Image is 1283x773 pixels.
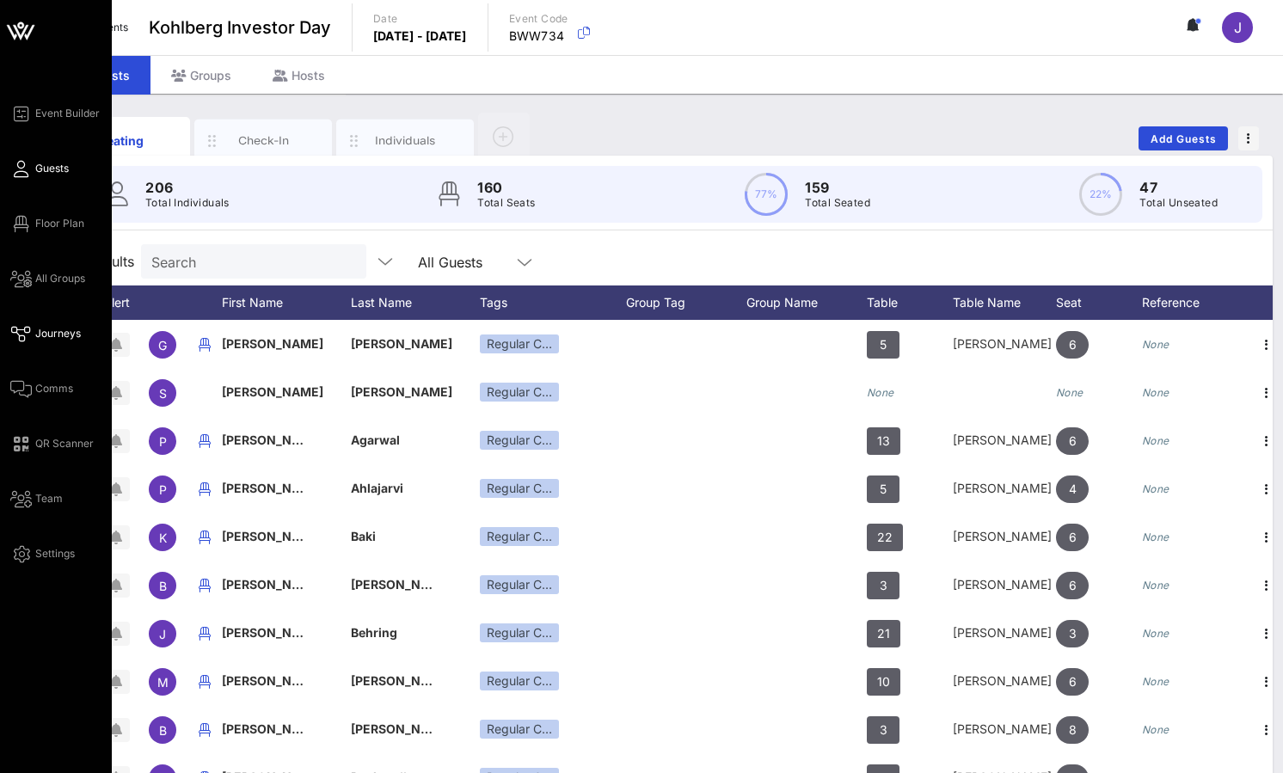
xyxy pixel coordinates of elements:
[222,529,323,543] span: [PERSON_NAME]
[1056,285,1142,320] div: Seat
[225,132,302,149] div: Check-In
[480,431,559,450] div: Regular C…
[252,56,346,95] div: Hosts
[145,194,230,212] p: Total Individuals
[1142,386,1169,399] i: None
[880,716,887,744] span: 3
[1139,177,1218,198] p: 47
[877,668,890,696] span: 10
[373,28,467,45] p: [DATE] - [DATE]
[222,673,323,688] span: [PERSON_NAME]
[953,705,1056,753] div: [PERSON_NAME]
[509,10,568,28] p: Event Code
[10,488,63,509] a: Team
[1222,12,1253,43] div: J
[35,216,84,231] span: Floor Plan
[1142,338,1169,351] i: None
[159,386,167,401] span: S
[1069,572,1077,599] span: 6
[877,620,890,647] span: 21
[1142,531,1169,543] i: None
[351,336,452,351] span: [PERSON_NAME]
[222,336,323,351] span: [PERSON_NAME]
[1069,475,1077,503] span: 4
[10,103,100,124] a: Event Builder
[150,56,252,95] div: Groups
[953,285,1056,320] div: Table Name
[1069,668,1077,696] span: 6
[367,132,444,149] div: Individuals
[10,323,81,344] a: Journeys
[35,381,73,396] span: Comms
[10,378,73,399] a: Comms
[149,15,331,40] span: Kohlberg Investor Day
[1142,285,1245,320] div: Reference
[805,177,870,198] p: 159
[953,464,1056,512] div: [PERSON_NAME]
[1142,579,1169,592] i: None
[35,436,94,451] span: QR Scanner
[1142,675,1169,688] i: None
[1069,331,1077,359] span: 6
[867,386,894,399] i: None
[509,28,568,45] p: BWW734
[351,721,452,736] span: [PERSON_NAME]
[867,285,953,320] div: Table
[222,481,323,495] span: [PERSON_NAME]
[373,10,467,28] p: Date
[1069,716,1077,744] span: 8
[418,255,482,270] div: All Guests
[480,672,559,690] div: Regular C…
[351,285,480,320] div: Last Name
[1069,620,1077,647] span: 3
[877,427,890,455] span: 13
[408,244,545,279] div: All Guests
[222,285,351,320] div: First Name
[1234,19,1242,36] span: J
[480,575,559,594] div: Regular C…
[95,285,138,320] div: Alert
[159,579,167,593] span: B
[805,194,870,212] p: Total Seated
[10,433,94,454] a: QR Scanner
[953,609,1056,657] div: [PERSON_NAME]
[222,384,323,399] span: [PERSON_NAME]
[159,531,167,545] span: K
[35,161,69,176] span: Guests
[626,285,746,320] div: Group Tag
[83,132,160,150] div: Seating
[159,723,167,738] span: B
[1142,482,1169,495] i: None
[159,434,167,449] span: P
[35,546,75,561] span: Settings
[877,524,893,551] span: 22
[953,416,1056,464] div: [PERSON_NAME]
[480,334,559,353] div: Regular C…
[351,481,403,495] span: Ahlajarvi
[1150,132,1218,145] span: Add Guests
[880,572,887,599] span: 3
[145,177,230,198] p: 206
[480,479,559,498] div: Regular C…
[222,625,323,640] span: [PERSON_NAME]
[1139,194,1218,212] p: Total Unseated
[35,106,100,121] span: Event Builder
[1069,427,1077,455] span: 6
[351,577,452,592] span: [PERSON_NAME]
[480,720,559,739] div: Regular C…
[35,491,63,506] span: Team
[351,673,452,688] span: [PERSON_NAME]
[1142,627,1169,640] i: None
[351,529,376,543] span: Baki
[10,158,69,179] a: Guests
[351,384,452,399] span: [PERSON_NAME]
[157,675,169,690] span: M
[880,331,887,359] span: 5
[10,213,84,234] a: Floor Plan
[953,512,1056,561] div: [PERSON_NAME]
[159,627,166,641] span: J
[351,433,400,447] span: Agarwal
[10,543,75,564] a: Settings
[1142,723,1169,736] i: None
[477,194,535,212] p: Total Seats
